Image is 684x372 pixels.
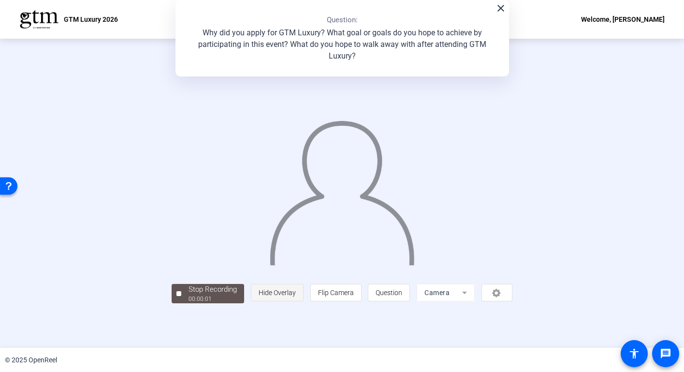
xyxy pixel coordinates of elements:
p: GTM Luxury 2026 [64,14,118,25]
mat-icon: message [660,348,671,359]
mat-icon: accessibility [628,348,640,359]
div: Welcome, [PERSON_NAME] [581,14,665,25]
button: Flip Camera [310,284,362,301]
mat-icon: close [495,2,507,14]
img: overlay [268,112,416,265]
span: Hide Overlay [259,289,296,297]
button: Hide Overlay [251,284,304,301]
p: Question: [327,15,358,26]
button: Question [368,284,410,301]
p: Why did you apply for GTM Luxury? What goal or goals do you hope to achieve by participating in t... [185,27,499,62]
div: © 2025 OpenReel [5,355,57,365]
span: Question [376,289,402,297]
button: Stop Recording00:00:01 [172,284,244,304]
div: Stop Recording [189,284,237,295]
span: Flip Camera [318,289,354,297]
img: OpenReel logo [19,10,59,29]
div: 00:00:01 [189,295,237,303]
